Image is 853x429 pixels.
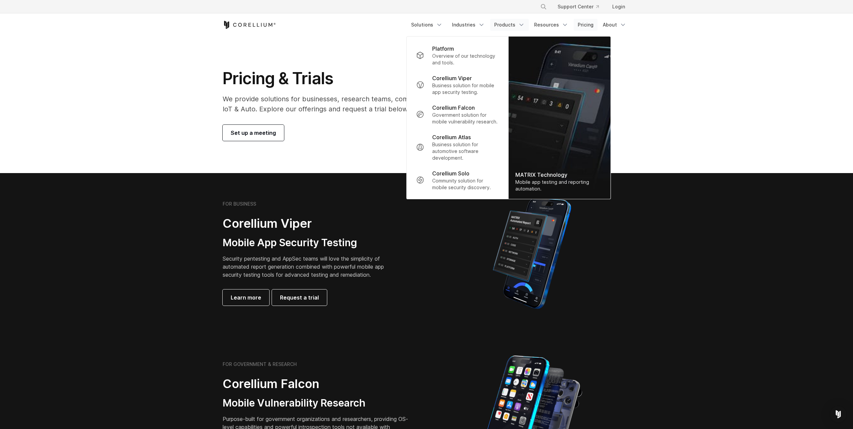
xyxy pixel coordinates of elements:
[607,1,630,13] a: Login
[223,361,297,367] h6: FOR GOVERNMENT & RESEARCH
[272,289,327,306] a: Request a trial
[509,37,611,199] a: MATRIX Technology Mobile app testing and reporting automation.
[223,397,410,410] h3: Mobile Vulnerability Research
[537,1,550,13] button: Search
[432,53,499,66] p: Overview of our technology and tools.
[830,406,846,422] div: Open Intercom Messenger
[599,19,630,31] a: About
[223,68,490,89] h1: Pricing & Trials
[432,82,499,96] p: Business solution for mobile app security testing.
[448,19,489,31] a: Industries
[574,19,598,31] a: Pricing
[490,19,529,31] a: Products
[411,165,504,195] a: Corellium Solo Community solution for mobile security discovery.
[530,19,572,31] a: Resources
[223,236,394,249] h3: Mobile App Security Testing
[223,125,284,141] a: Set up a meeting
[223,376,410,391] h2: Corellium Falcon
[515,171,604,179] div: MATRIX Technology
[515,179,604,192] div: Mobile app testing and reporting automation.
[432,177,499,191] p: Community solution for mobile security discovery.
[411,41,504,70] a: Platform Overview of our technology and tools.
[223,21,276,29] a: Corellium Home
[223,201,256,207] h6: FOR BUSINESS
[481,195,582,312] img: Corellium MATRIX automated report on iPhone showing app vulnerability test results across securit...
[407,19,447,31] a: Solutions
[407,19,630,31] div: Navigation Menu
[223,255,394,279] p: Security pentesting and AppSec teams will love the simplicity of automated report generation comb...
[223,216,394,231] h2: Corellium Viper
[223,289,269,306] a: Learn more
[532,1,630,13] div: Navigation Menu
[432,169,469,177] p: Corellium Solo
[280,293,319,302] span: Request a trial
[509,37,611,199] img: Matrix_WebNav_1x
[231,293,261,302] span: Learn more
[432,141,499,161] p: Business solution for automotive software development.
[432,45,454,53] p: Platform
[411,129,504,165] a: Corellium Atlas Business solution for automotive software development.
[411,70,504,100] a: Corellium Viper Business solution for mobile app security testing.
[432,112,499,125] p: Government solution for mobile vulnerability research.
[432,74,472,82] p: Corellium Viper
[231,129,276,137] span: Set up a meeting
[411,100,504,129] a: Corellium Falcon Government solution for mobile vulnerability research.
[432,133,471,141] p: Corellium Atlas
[223,94,490,114] p: We provide solutions for businesses, research teams, community individuals, and IoT & Auto. Explo...
[552,1,604,13] a: Support Center
[432,104,475,112] p: Corellium Falcon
